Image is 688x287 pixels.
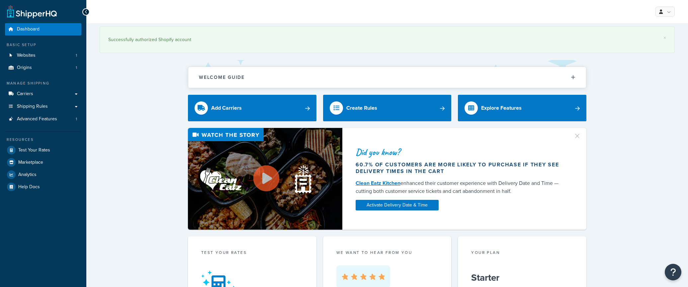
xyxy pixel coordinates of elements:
[5,49,81,62] li: Websites
[108,35,666,44] div: Successfully authorized Shopify account
[356,200,439,210] a: Activate Delivery Date & Time
[5,88,81,100] a: Carriers
[5,113,81,125] a: Advanced Features1
[356,179,400,187] a: Clean Eatz Kitchen
[199,75,245,80] h2: Welcome Guide
[188,67,586,88] button: Welcome Guide
[346,103,377,113] div: Create Rules
[356,161,565,175] div: 60.7% of customers are more likely to purchase if they see delivery times in the cart
[17,65,32,71] span: Origins
[76,53,77,58] span: 1
[18,160,43,165] span: Marketplace
[188,95,316,121] a: Add Carriers
[17,27,40,32] span: Dashboard
[5,137,81,143] div: Resources
[188,128,342,230] img: Video thumbnail
[5,23,81,35] a: Dashboard
[5,100,81,113] a: Shipping Rules
[471,272,573,283] h5: Starter
[5,181,81,193] a: Help Docs
[5,144,81,156] a: Test Your Rates
[18,184,40,190] span: Help Docs
[336,250,438,256] p: we want to hear from you
[5,169,81,181] a: Analytics
[18,147,50,153] span: Test Your Rates
[471,250,573,257] div: Your Plan
[5,156,81,168] a: Marketplace
[5,62,81,74] li: Origins
[323,95,452,121] a: Create Rules
[76,116,77,122] span: 1
[458,95,586,121] a: Explore Features
[5,113,81,125] li: Advanced Features
[17,91,33,97] span: Carriers
[17,53,36,58] span: Websites
[76,65,77,71] span: 1
[481,103,522,113] div: Explore Features
[663,35,666,40] a: ×
[5,62,81,74] a: Origins1
[356,179,565,195] div: enhanced their customer experience with Delivery Date and Time — cutting both customer service ti...
[201,250,303,257] div: Test your rates
[17,116,57,122] span: Advanced Features
[211,103,242,113] div: Add Carriers
[665,264,681,280] button: Open Resource Center
[5,42,81,48] div: Basic Setup
[5,49,81,62] a: Websites1
[18,172,37,178] span: Analytics
[356,147,565,157] div: Did you know?
[17,104,48,109] span: Shipping Rules
[5,81,81,86] div: Manage Shipping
